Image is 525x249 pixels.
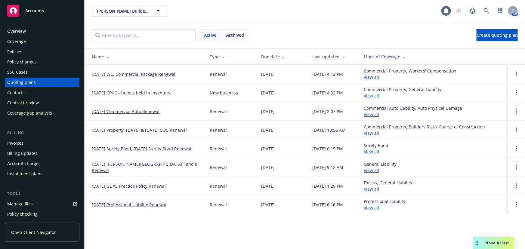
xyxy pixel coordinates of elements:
a: Installment plans [5,169,79,179]
a: Overview [5,26,79,36]
div: Renewal [210,164,227,171]
a: Search [480,5,493,17]
div: [DATE] [261,146,275,152]
div: Manage files [7,199,33,209]
a: [DATE] Property, [DATE] & [DATE] COC Renewal [92,127,187,133]
a: [DATE] Surety Bond, [DATE] Surety Bond Renewal [92,146,191,152]
div: [DATE] 2:07 PM [313,108,343,115]
a: View all [364,149,379,155]
div: Renewal [210,146,227,152]
a: [DATE] Commercial Auto Renewal [92,108,159,115]
a: View all [364,205,379,211]
a: [DATE] Professional Liability Renewal [92,201,166,208]
span: Archived [226,32,244,38]
div: Quoting plans [7,78,36,87]
a: View all [364,130,379,136]
a: Open options [513,164,520,171]
span: [PERSON_NAME] Builders LLC [97,8,149,14]
a: Coverage [5,37,79,46]
a: View all [364,74,379,80]
div: [DATE] [261,90,275,96]
a: Contract review [5,98,79,108]
span: Create quoting plan [477,32,518,38]
div: Billing updates [7,149,38,158]
div: Renewal [210,183,227,189]
a: Open options [513,182,520,189]
div: New business [210,90,238,96]
div: Name [92,54,200,60]
div: Excess, General Liability [364,180,412,192]
a: Open options [513,70,520,78]
div: [DATE] [261,108,275,115]
div: Contract review [7,98,39,108]
div: Overview [7,26,26,36]
a: [DATE] WC, Commercial Package Renewal [92,71,175,77]
div: [DATE] 6:16 PM [313,201,343,208]
a: Report a Bug [467,5,479,17]
div: Policy changes [7,57,37,67]
span: Accounts [25,8,44,13]
a: Policy checking [5,209,79,219]
a: View all [364,93,379,99]
input: Filter by keyword... [92,29,196,41]
a: [DATE] GL XS Practice Policy Renewal [92,183,166,189]
a: Quoting plans [5,78,79,87]
div: Due date [261,54,303,60]
div: [DATE] [261,127,275,133]
div: Commercial Property, Workers' Compensation [364,68,457,80]
div: Drag to move [473,237,481,249]
div: [DATE] 9:12 AM [313,164,344,171]
div: [DATE] [261,183,275,189]
div: [DATE] [261,201,275,208]
div: [DATE] [261,164,275,171]
span: Open Client Navigator [11,229,56,235]
div: [DATE] 4:12 PM [313,71,343,77]
div: Commercial Property, General Liability [364,86,442,99]
a: Billing updates [5,149,79,158]
a: SSC Cases [5,67,79,77]
a: Policies [5,47,79,57]
div: [DATE] 6:15 PM [313,146,343,152]
div: Renewal [210,201,227,208]
div: Policy checking [7,209,38,219]
button: Nova Assist [473,237,514,249]
a: [DATE] [PERSON_NAME][GEOGRAPHIC_DATA] I and II Renewal [92,161,200,174]
div: Surety Bond [364,142,389,155]
div: [DATE] 10:56 AM [313,127,346,133]
div: Lines of Coverage [364,54,503,60]
div: Policies [7,47,22,57]
a: View all [364,186,379,192]
a: Accounts [5,2,79,19]
div: [DATE] [261,71,275,77]
span: Nova Assist [486,240,509,245]
div: Commercial Auto Liability, Auto Physical Damage [364,105,462,118]
a: View all [364,112,379,117]
a: Open options [513,108,520,115]
div: Renewal [210,127,227,133]
div: Last updated [313,54,354,60]
div: SSC Cases [7,67,28,77]
a: View all [364,168,379,173]
div: Professional Liability [364,198,406,211]
div: Contacts [7,88,25,97]
button: [PERSON_NAME] Builders LLC [92,5,167,17]
span: Active [204,32,216,38]
div: General Liability [364,161,397,174]
div: Coverage [7,37,26,46]
a: Policy changes [5,57,79,67]
a: Contacts [5,88,79,97]
div: Billing [5,130,79,136]
a: Open options [513,89,520,96]
div: Invoices [7,138,23,148]
div: Coverage gap analysis [7,108,52,118]
div: Tools [5,191,79,197]
div: Commercial Property, Builders Risk / Course of Construction [364,124,485,136]
a: Coverage gap analysis [5,108,79,118]
a: Switch app [494,5,506,17]
div: Installment plans [7,169,42,179]
div: Type [210,54,252,60]
div: [DATE] 4:32 PM [313,90,343,96]
a: Start snowing [453,5,465,17]
a: Open options [513,126,520,134]
a: [DATE] CPKG - homes held in inventory [92,90,170,96]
